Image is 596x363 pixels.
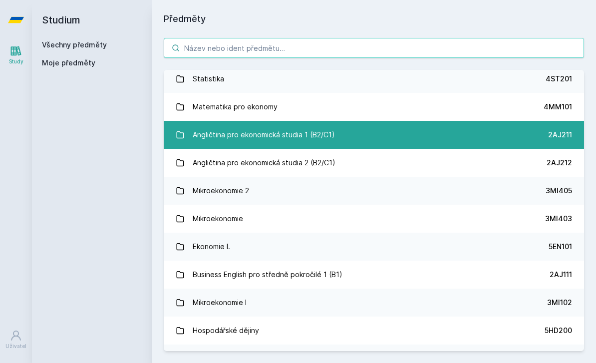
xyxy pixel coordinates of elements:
[547,298,572,308] div: 3MI102
[9,58,23,65] div: Study
[164,261,584,289] a: Business English pro středně pokročilé 1 (B1) 2AJ111
[547,158,572,168] div: 2AJ212
[544,102,572,112] div: 4MM101
[548,130,572,140] div: 2AJ211
[193,321,259,341] div: Hospodářské dějiny
[193,69,224,89] div: Statistika
[164,205,584,233] a: Mikroekonomie 3MI403
[550,270,572,280] div: 2AJ111
[42,58,95,68] span: Moje předměty
[193,97,278,117] div: Matematika pro ekonomy
[164,317,584,345] a: Hospodářské dějiny 5HD200
[164,12,584,26] h1: Předměty
[2,325,30,355] a: Uživatel
[2,40,30,70] a: Study
[164,177,584,205] a: Mikroekonomie 2 3MI405
[164,233,584,261] a: Ekonomie I. 5EN101
[193,181,249,201] div: Mikroekonomie 2
[164,93,584,121] a: Matematika pro ekonomy 4MM101
[549,242,572,252] div: 5EN101
[164,149,584,177] a: Angličtina pro ekonomická studia 2 (B2/C1) 2AJ212
[193,209,243,229] div: Mikroekonomie
[193,265,342,285] div: Business English pro středně pokročilé 1 (B1)
[193,293,247,313] div: Mikroekonomie I
[193,153,335,173] div: Angličtina pro ekonomická studia 2 (B2/C1)
[546,186,572,196] div: 3MI405
[42,40,107,49] a: Všechny předměty
[164,38,584,58] input: Název nebo ident předmětu…
[545,214,572,224] div: 3MI403
[546,74,572,84] div: 4ST201
[164,65,584,93] a: Statistika 4ST201
[5,343,26,350] div: Uživatel
[164,121,584,149] a: Angličtina pro ekonomická studia 1 (B2/C1) 2AJ211
[193,237,230,257] div: Ekonomie I.
[193,125,335,145] div: Angličtina pro ekonomická studia 1 (B2/C1)
[545,326,572,336] div: 5HD200
[164,289,584,317] a: Mikroekonomie I 3MI102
